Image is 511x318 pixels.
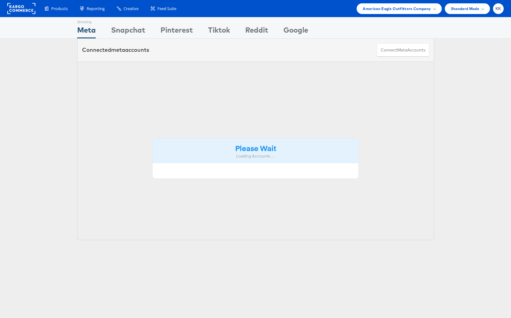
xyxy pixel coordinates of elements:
[157,6,176,12] span: Feed Suite
[87,6,105,12] span: Reporting
[245,25,268,38] div: Reddit
[283,25,308,38] div: Google
[77,25,96,38] div: Meta
[160,25,193,38] div: Pinterest
[495,7,501,11] span: KK
[235,143,276,153] strong: Please Wait
[451,5,479,12] span: Standard Mode
[157,153,354,159] div: Loading Accounts ....
[363,5,431,12] span: American Eagle Outfitters Company
[111,46,125,53] span: meta
[77,17,96,25] div: Showing
[377,43,429,57] button: ConnectmetaAccounts
[111,25,145,38] div: Snapchat
[124,6,139,12] span: Creative
[51,6,68,12] span: Products
[82,46,149,54] div: Connected accounts
[397,47,407,53] span: meta
[208,25,230,38] div: Tiktok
